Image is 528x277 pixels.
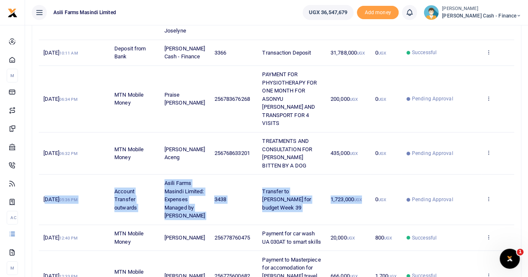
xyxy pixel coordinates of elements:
span: 31,788,000 [331,50,365,56]
span: 256768633201 [214,150,250,156]
span: Successful [412,49,437,56]
small: UGX [378,151,386,156]
small: 12:40 PM [59,236,78,240]
span: [DATE] [43,96,77,102]
span: 256783676268 [214,96,250,102]
span: [DATE] [43,235,77,241]
span: 0 [375,150,386,156]
span: 3366 [214,50,226,56]
small: UGX [350,151,358,156]
small: 05:36 PM [59,197,78,202]
small: UGX [378,97,386,102]
span: [DATE] [43,150,77,156]
small: UGX [354,197,362,202]
span: 0 [375,96,386,102]
img: profile-user [424,5,439,20]
span: Payment for car wash UA 030AT to smart skills [262,230,321,245]
span: Pending Approval [412,95,453,102]
small: UGX [378,51,386,55]
span: 435,000 [331,150,358,156]
span: Deposit from Bank [114,45,146,60]
span: Asili Farms Masindi Limited: Expenses Managed by [PERSON_NAME] [164,180,205,219]
li: M [7,261,18,275]
span: 20,000 [331,235,355,241]
li: Wallet ballance [299,5,357,20]
small: 10:11 AM [59,51,78,55]
span: Praise [PERSON_NAME] [164,92,205,106]
span: 1 [517,249,523,255]
span: Asili Farms Masindi Limited [50,9,119,16]
span: 3438 [214,196,226,202]
small: UGX [346,236,354,240]
li: M [7,69,18,82]
li: Toup your wallet [357,6,399,20]
small: UGX [350,97,358,102]
span: [PERSON_NAME] [164,235,205,241]
span: 200,000 [331,96,358,102]
span: 256778760475 [214,235,250,241]
small: UGX [378,197,386,202]
span: Add money [357,6,399,20]
a: Add money [357,9,399,15]
span: Pending Approval [412,196,453,203]
span: [PERSON_NAME] Aceng [164,146,205,161]
span: Transfer to [PERSON_NAME] for budget Week 39 [262,188,311,211]
span: [DATE] [43,196,77,202]
small: [PERSON_NAME] [442,5,521,12]
span: Transaction Deposit [262,50,311,56]
span: UGX 36,547,679 [309,8,347,17]
a: profile-user [PERSON_NAME] [PERSON_NAME] Cash - Finance [424,5,521,20]
span: PAYMENT FOR PHYSIOTHERAPY FOR ONE MONTH FOR ASONYU [PERSON_NAME] AND TRANSPORT FOR 4 VISITS [262,71,317,126]
span: Successful [412,234,437,242]
small: UGX [357,51,365,55]
iframe: Intercom live chat [500,249,520,269]
span: 0 [375,196,386,202]
span: MTN Mobile Money [114,146,144,161]
small: 06:32 PM [59,151,78,156]
a: UGX 36,547,679 [303,5,354,20]
span: [PERSON_NAME] Cash - Finance [442,12,521,20]
span: 0 [375,50,386,56]
span: TREATMENTS AND CONSULTATION FOR [PERSON_NAME] BITTEN BY A DOG [262,138,312,169]
small: UGX [384,236,392,240]
small: 06:34 PM [59,97,78,102]
a: logo-small logo-large logo-large [8,9,18,15]
li: Ac [7,211,18,225]
span: Account Transfer outwards [114,188,137,211]
span: 1,723,000 [331,196,362,202]
span: [DATE] [43,50,78,56]
span: [PERSON_NAME] Cash - Finance [164,45,205,60]
span: Pending Approval [412,150,453,157]
span: 800 [375,235,392,241]
span: MTN Mobile Money [114,92,144,106]
img: logo-small [8,8,18,18]
span: MTN Mobile Money [114,230,144,245]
